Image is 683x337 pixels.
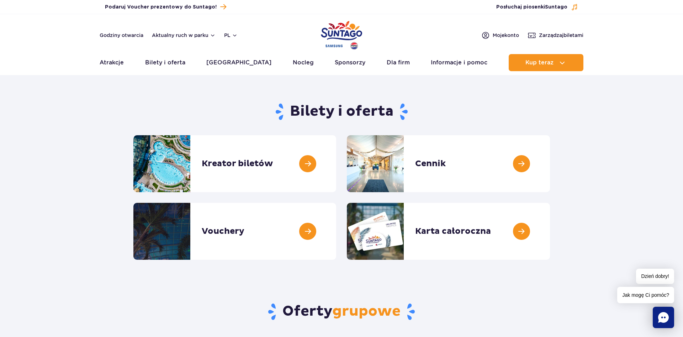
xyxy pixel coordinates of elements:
[636,269,674,284] span: Dzień dobry!
[509,54,583,71] button: Kup teraz
[545,5,567,10] span: Suntago
[496,4,578,11] button: Posłuchaj piosenkiSuntago
[145,54,185,71] a: Bilety i oferta
[133,302,550,321] h2: Oferty
[105,4,217,11] span: Podaruj Voucher prezentowy do Suntago!
[496,4,567,11] span: Posłuchaj piosenki
[539,32,583,39] span: Zarządzaj biletami
[431,54,487,71] a: Informacje i pomoc
[100,54,124,71] a: Atrakcje
[332,302,401,320] span: grupowe
[335,54,365,71] a: Sponsorzy
[528,31,583,40] a: Zarządzajbiletami
[321,18,362,51] a: Park of Poland
[481,31,519,40] a: Mojekonto
[653,307,674,328] div: Chat
[133,102,550,121] h1: Bilety i oferta
[493,32,519,39] span: Moje konto
[525,59,554,66] span: Kup teraz
[224,32,238,39] button: pl
[100,32,143,39] a: Godziny otwarcia
[105,2,226,12] a: Podaruj Voucher prezentowy do Suntago!
[617,287,674,303] span: Jak mogę Ci pomóc?
[152,32,216,38] button: Aktualny ruch w parku
[293,54,314,71] a: Nocleg
[387,54,410,71] a: Dla firm
[206,54,271,71] a: [GEOGRAPHIC_DATA]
